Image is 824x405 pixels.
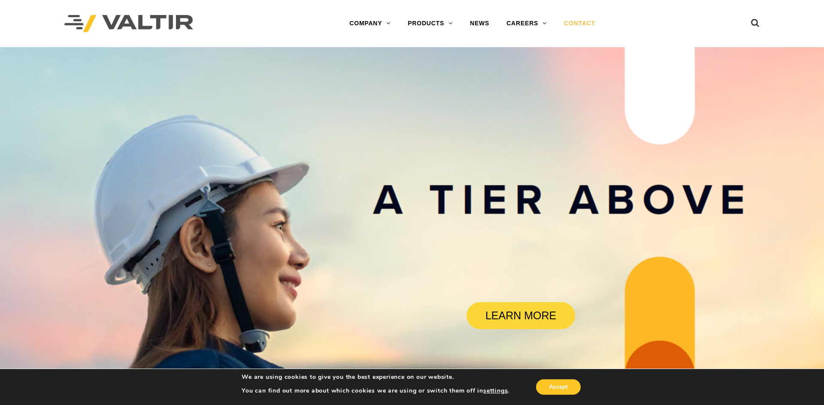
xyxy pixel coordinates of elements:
a: COMPANY [341,15,399,32]
a: LEARN MORE [467,302,575,329]
img: Valtir [64,15,193,33]
button: Accept [536,379,581,395]
p: You can find out more about which cookies we are using or switch them off in . [242,387,509,395]
a: CONTACT [555,15,604,32]
a: NEWS [461,15,498,32]
a: PRODUCTS [399,15,461,32]
p: We are using cookies to give you the best experience on our website. [242,373,509,381]
a: CAREERS [498,15,555,32]
button: settings [483,387,508,395]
